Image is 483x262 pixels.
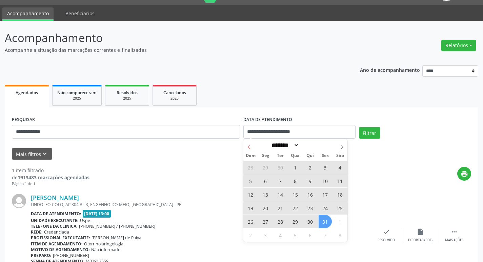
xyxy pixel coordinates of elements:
[288,154,303,158] span: Qua
[31,202,369,207] div: LINDOLFO COLO, AP 304 BL B, ENGENHO DO MEIO, [GEOGRAPHIC_DATA] - PE
[244,188,257,201] span: Outubro 12, 2025
[274,228,287,242] span: Novembro 4, 2025
[80,218,90,223] span: Uspe
[244,228,257,242] span: Novembro 2, 2025
[57,96,97,101] div: 2025
[243,115,292,125] label: DATA DE ATENDIMENTO
[31,211,81,217] b: Data de atendimento:
[461,170,468,178] i: print
[31,218,79,223] b: Unidade executante:
[258,154,273,158] span: Seg
[31,223,78,229] b: Telefone da clínica:
[334,174,347,187] span: Outubro 11, 2025
[259,228,272,242] span: Novembro 3, 2025
[334,228,347,242] span: Novembro 8, 2025
[12,148,52,160] button: Mais filtroskeyboard_arrow_down
[31,247,90,253] b: Motivo de agendamento:
[92,235,141,241] span: [PERSON_NAME] de Paiva
[158,96,192,101] div: 2025
[244,201,257,215] span: Outubro 19, 2025
[259,201,272,215] span: Outubro 20, 2025
[319,215,332,228] span: Outubro 31, 2025
[259,161,272,174] span: Setembro 29, 2025
[319,174,332,187] span: Outubro 10, 2025
[289,174,302,187] span: Outubro 8, 2025
[274,188,287,201] span: Outubro 14, 2025
[319,188,332,201] span: Outubro 17, 2025
[289,215,302,228] span: Outubro 29, 2025
[457,167,471,181] button: print
[299,142,321,149] input: Year
[12,194,26,208] img: img
[274,161,287,174] span: Setembro 30, 2025
[269,142,299,149] select: Month
[243,154,258,158] span: Dom
[441,40,476,51] button: Relatórios
[304,201,317,215] span: Outubro 23, 2025
[289,228,302,242] span: Novembro 5, 2025
[31,194,79,201] a: [PERSON_NAME]
[289,201,302,215] span: Outubro 22, 2025
[44,229,69,235] span: Credenciada
[318,154,333,158] span: Sex
[79,223,155,229] span: [PHONE_NUMBER] / [PHONE_NUMBER]
[12,174,89,181] div: de
[273,154,288,158] span: Ter
[289,161,302,174] span: Outubro 1, 2025
[274,201,287,215] span: Outubro 21, 2025
[53,253,89,258] span: [PHONE_NUMBER]
[319,228,332,242] span: Novembro 7, 2025
[304,174,317,187] span: Outubro 9, 2025
[31,235,90,241] b: Profissional executante:
[319,201,332,215] span: Outubro 24, 2025
[57,90,97,96] span: Não compareceram
[304,188,317,201] span: Outubro 16, 2025
[244,161,257,174] span: Setembro 28, 2025
[383,228,390,236] i: check
[378,238,395,243] div: Resolvido
[445,238,463,243] div: Mais ações
[304,161,317,174] span: Outubro 2, 2025
[83,210,111,218] span: [DATE] 13:00
[303,154,318,158] span: Qui
[41,150,48,158] i: keyboard_arrow_down
[450,228,458,236] i: 
[274,215,287,228] span: Outubro 28, 2025
[244,174,257,187] span: Outubro 5, 2025
[319,161,332,174] span: Outubro 3, 2025
[5,46,336,54] p: Acompanhe a situação das marcações correntes e finalizadas
[360,65,420,74] p: Ano de acompanhamento
[417,228,424,236] i: insert_drive_file
[18,174,89,181] strong: 1913483 marcações agendadas
[5,29,336,46] p: Acompanhamento
[304,215,317,228] span: Outubro 30, 2025
[333,154,347,158] span: Sáb
[84,241,123,247] span: Otorrinolaringologia
[334,201,347,215] span: Outubro 25, 2025
[12,181,89,187] div: Página 1 de 1
[117,90,138,96] span: Resolvidos
[12,167,89,174] div: 1 item filtrado
[110,96,144,101] div: 2025
[31,229,43,235] b: Rede:
[408,238,432,243] div: Exportar (PDF)
[304,228,317,242] span: Novembro 6, 2025
[31,241,83,247] b: Item de agendamento:
[274,174,287,187] span: Outubro 7, 2025
[16,90,38,96] span: Agendados
[31,253,52,258] b: Preparo:
[244,215,257,228] span: Outubro 26, 2025
[334,188,347,201] span: Outubro 18, 2025
[289,188,302,201] span: Outubro 15, 2025
[259,215,272,228] span: Outubro 27, 2025
[359,127,380,139] button: Filtrar
[259,174,272,187] span: Outubro 6, 2025
[2,7,54,21] a: Acompanhamento
[259,188,272,201] span: Outubro 13, 2025
[163,90,186,96] span: Cancelados
[334,215,347,228] span: Novembro 1, 2025
[61,7,99,19] a: Beneficiários
[334,161,347,174] span: Outubro 4, 2025
[12,115,35,125] label: PESQUISAR
[91,247,120,253] span: Não informado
